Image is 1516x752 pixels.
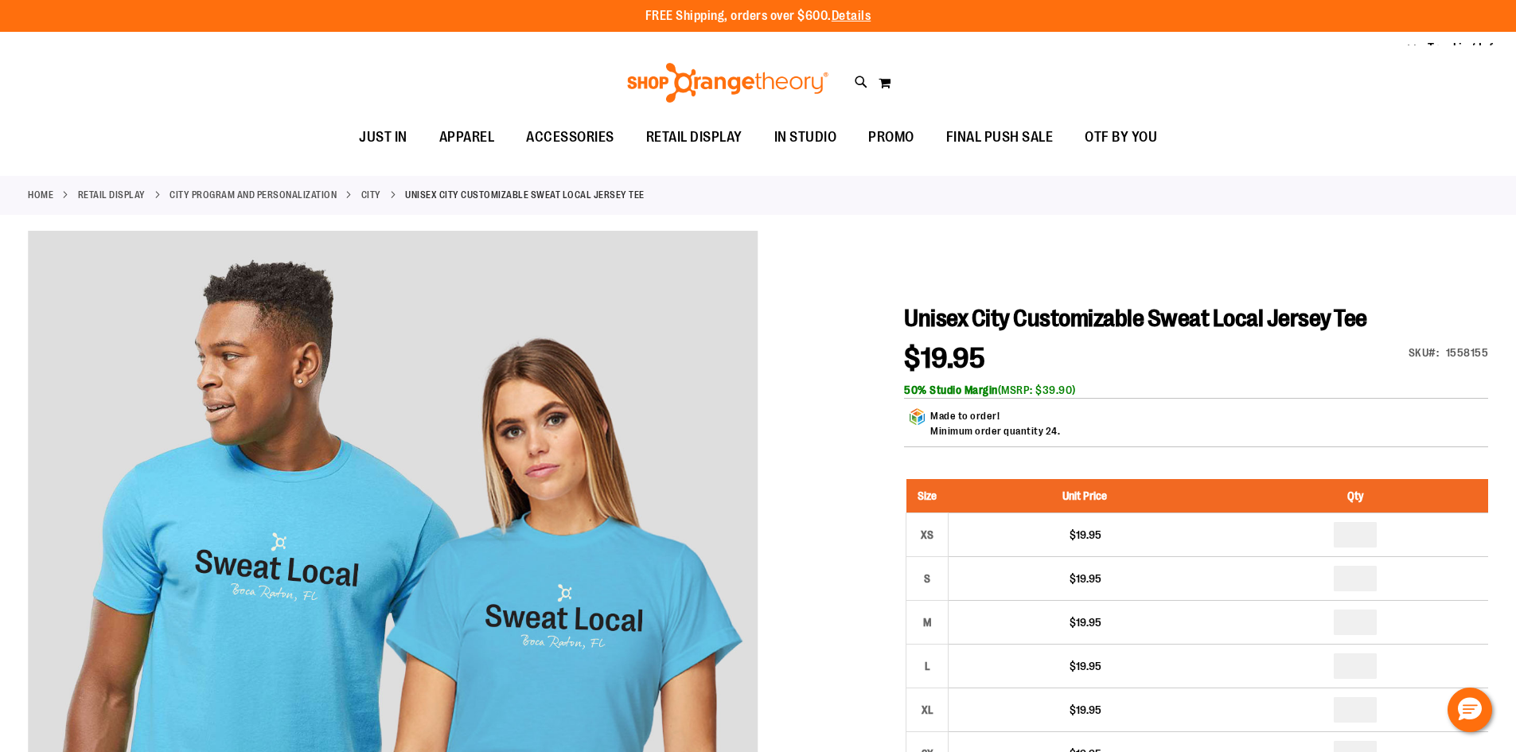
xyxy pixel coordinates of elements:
a: APPAREL [423,119,511,156]
a: CITY PROGRAM AND PERSONALIZATION [170,188,337,202]
span: JUST IN [359,119,407,155]
div: $19.95 [957,571,1214,586]
span: FINAL PUSH SALE [946,119,1054,155]
th: Size [906,479,949,513]
span: ACCESSORIES [526,119,614,155]
div: $19.95 [957,614,1214,630]
div: L [915,654,939,678]
div: (MSRP: $39.90) [904,382,1488,398]
span: $19.95 [904,342,985,375]
th: Unit Price [949,479,1222,513]
a: Details [832,9,871,23]
a: Tracking Info [1428,40,1501,57]
div: $19.95 [957,702,1214,718]
button: Account menu [1408,41,1416,56]
a: RETAIL DISPLAY [78,188,146,202]
th: Qty [1222,479,1488,513]
a: ACCESSORIES [510,119,630,156]
div: 1558155 [1446,345,1489,360]
span: OTF BY YOU [1085,119,1157,155]
strong: SKU [1409,346,1440,359]
span: PROMO [868,119,914,155]
a: PROMO [852,119,930,156]
p: Minimum order quantity 24. [930,423,1060,438]
a: JUST IN [343,119,423,156]
a: RETAIL DISPLAY [630,119,758,155]
div: S [915,567,939,590]
div: XL [915,698,939,722]
a: OTF BY YOU [1069,119,1173,156]
p: FREE Shipping, orders over $600. [645,7,871,25]
strong: Unisex City Customizable Sweat Local Jersey Tee [405,188,645,202]
div: M [915,610,939,634]
span: APPAREL [439,119,495,155]
div: $19.95 [957,527,1214,543]
span: IN STUDIO [774,119,837,155]
b: 50% Studio Margin [904,384,998,396]
a: IN STUDIO [758,119,853,156]
a: Home [28,188,53,202]
img: Shop Orangetheory [625,63,831,103]
div: Made to order! [930,408,1060,446]
span: Unisex City Customizable Sweat Local Jersey Tee [904,305,1367,332]
button: Hello, have a question? Let’s chat. [1448,688,1492,732]
div: XS [915,523,939,547]
div: $19.95 [957,658,1214,674]
span: RETAIL DISPLAY [646,119,742,155]
a: City [361,188,381,202]
a: FINAL PUSH SALE [930,119,1070,156]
